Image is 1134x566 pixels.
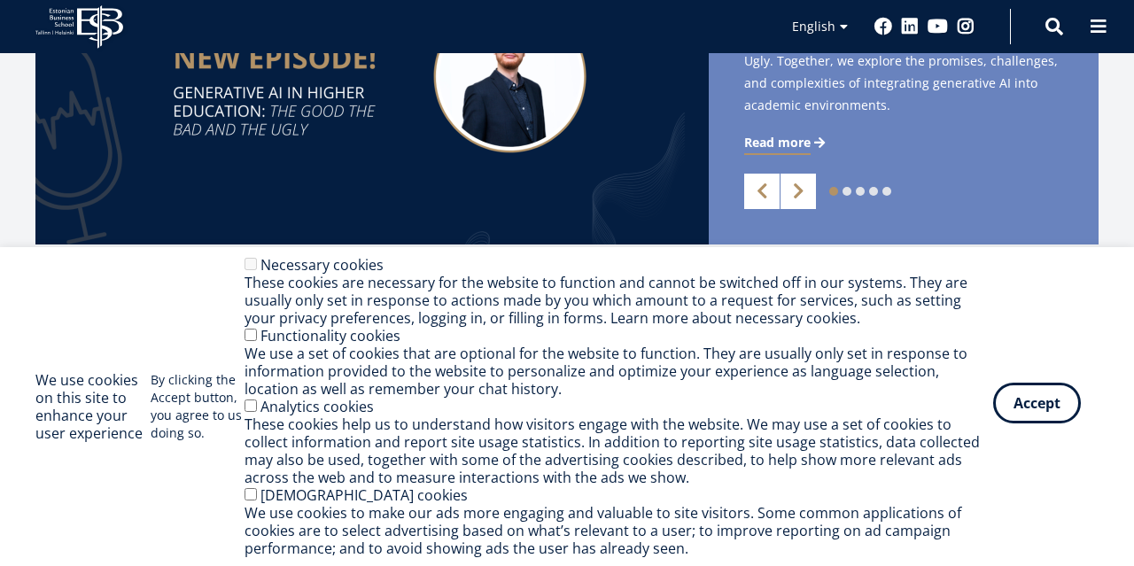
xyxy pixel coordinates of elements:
h2: We use cookies on this site to enhance your user experience [35,371,151,442]
a: 4 [869,187,878,196]
a: 5 [882,187,891,196]
a: Instagram [957,18,975,35]
a: Youtube [928,18,948,35]
div: We use a set of cookies that are optional for the website to function. They are usually only set ... [245,345,993,398]
a: Next [781,174,816,209]
a: Read more [744,134,828,151]
button: Accept [993,383,1081,423]
a: 2 [843,187,851,196]
label: Functionality cookies [260,326,400,345]
p: By clicking the Accept button, you agree to us doing so. [151,371,245,442]
a: 3 [856,187,865,196]
div: These cookies help us to understand how visitors engage with the website. We may use a set of coo... [245,415,993,486]
span: Read more [744,134,811,151]
a: 1 [829,187,838,196]
span: In this episode, we dive into the book Generative AI in Higher Education: The Good, the Bad, and ... [744,5,1063,116]
a: Previous [744,174,780,209]
label: [DEMOGRAPHIC_DATA] cookies [260,485,468,505]
div: These cookies are necessary for the website to function and cannot be switched off in our systems... [245,274,993,327]
a: Facebook [874,18,892,35]
label: Analytics cookies [260,397,374,416]
label: Necessary cookies [260,255,384,275]
div: We use cookies to make our ads more engaging and valuable to site visitors. Some common applicati... [245,504,993,557]
a: Linkedin [901,18,919,35]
